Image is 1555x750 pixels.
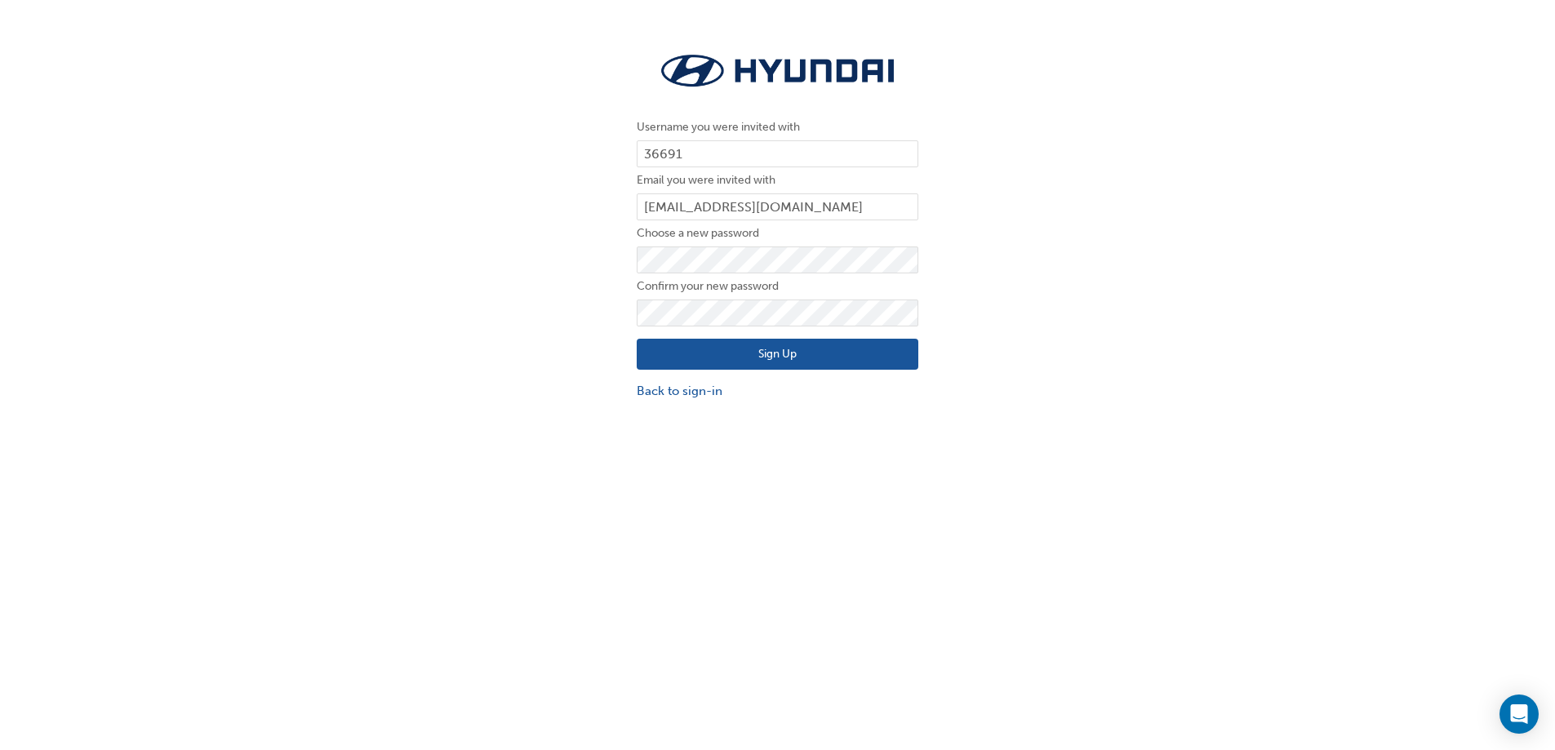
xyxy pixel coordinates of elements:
button: Sign Up [637,339,918,370]
label: Email you were invited with [637,171,918,190]
label: Confirm your new password [637,277,918,296]
input: Username [637,140,918,168]
img: Trak [637,49,918,93]
div: Open Intercom Messenger [1499,695,1539,734]
label: Username you were invited with [637,118,918,137]
label: Choose a new password [637,224,918,243]
a: Back to sign-in [637,382,918,401]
